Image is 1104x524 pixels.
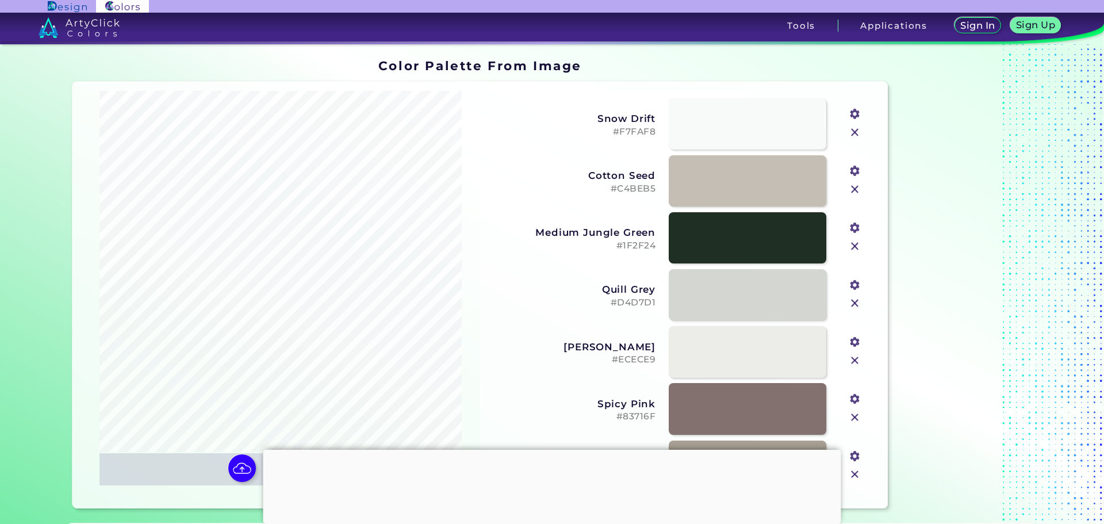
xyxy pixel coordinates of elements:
img: ArtyClick Design logo [48,1,86,12]
img: icon_close.svg [848,467,862,482]
h3: Quill Grey [489,284,656,295]
h5: #C4BEB5 [489,183,656,194]
img: icon_close.svg [848,125,862,140]
img: icon picture [228,454,256,482]
iframe: Advertisement [892,55,1036,513]
h5: #F7FAF8 [489,127,656,137]
h3: [PERSON_NAME] [489,341,656,353]
a: Sign Up [1013,18,1058,33]
h1: Color Palette From Image [378,57,582,74]
h5: #1F2F24 [489,240,656,251]
img: icon_close.svg [848,296,862,311]
h5: Sign In [962,21,994,30]
h3: Medium Jungle Green [489,227,656,238]
iframe: Advertisement [263,450,841,521]
img: icon_close.svg [848,182,862,197]
h5: #83716F [489,411,656,422]
h3: Tools [787,21,815,30]
a: Sign In [956,18,999,33]
h3: Cotton Seed [489,170,656,181]
img: icon_close.svg [848,410,862,425]
h3: Spicy Pink [489,398,656,410]
img: icon_close.svg [848,353,862,368]
h3: Applications [860,21,927,30]
h5: Sign Up [1018,21,1053,29]
h5: #D4D7D1 [489,297,656,308]
h3: Snow Drift [489,113,656,124]
img: logo_artyclick_colors_white.svg [39,17,120,38]
h5: #ECECE9 [489,354,656,365]
img: icon_close.svg [848,239,862,254]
